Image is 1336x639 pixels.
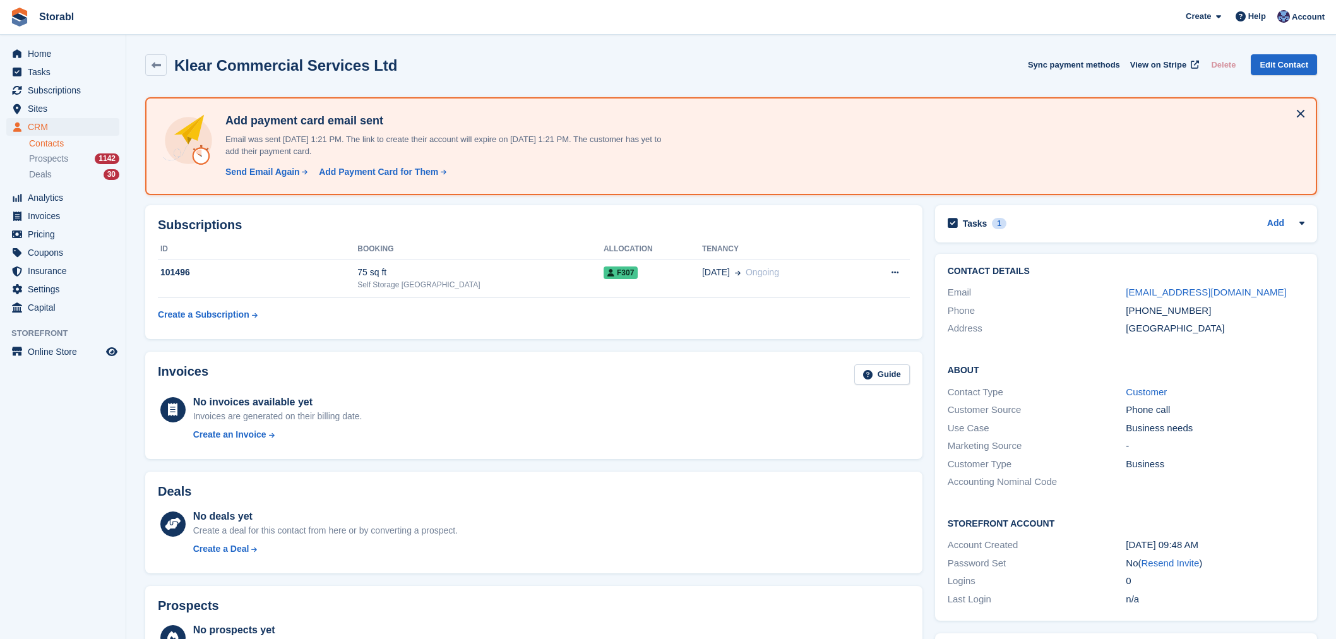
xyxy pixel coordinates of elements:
[158,308,249,321] div: Create a Subscription
[6,244,119,261] a: menu
[28,189,104,206] span: Analytics
[158,484,191,499] h2: Deals
[6,207,119,225] a: menu
[948,556,1126,571] div: Password Set
[29,168,119,181] a: Deals 30
[1251,54,1317,75] a: Edit Contact
[193,542,458,556] a: Create a Deal
[193,623,463,638] div: No prospects yet
[28,118,104,136] span: CRM
[6,225,119,243] a: menu
[34,6,79,27] a: Storabl
[158,364,208,385] h2: Invoices
[948,439,1126,453] div: Marketing Source
[1126,421,1304,436] div: Business needs
[1186,10,1211,23] span: Create
[948,403,1126,417] div: Customer Source
[6,299,119,316] a: menu
[28,45,104,63] span: Home
[948,421,1126,436] div: Use Case
[28,100,104,117] span: Sites
[6,81,119,99] a: menu
[948,457,1126,472] div: Customer Type
[948,592,1126,607] div: Last Login
[992,218,1006,229] div: 1
[29,138,119,150] a: Contacts
[158,266,357,279] div: 101496
[357,266,604,279] div: 75 sq ft
[1028,54,1120,75] button: Sync payment methods
[6,45,119,63] a: menu
[1126,287,1286,297] a: [EMAIL_ADDRESS][DOMAIN_NAME]
[604,239,702,260] th: Allocation
[28,343,104,361] span: Online Store
[1142,558,1200,568] a: Resend Invite
[104,169,119,180] div: 30
[948,538,1126,552] div: Account Created
[604,266,638,279] span: F307
[193,524,458,537] div: Create a deal for this contact from here or by converting a prospect.
[1126,457,1304,472] div: Business
[95,153,119,164] div: 1142
[6,189,119,206] a: menu
[314,165,448,179] a: Add Payment Card for Them
[6,63,119,81] a: menu
[6,280,119,298] a: menu
[1126,439,1304,453] div: -
[746,267,779,277] span: Ongoing
[28,207,104,225] span: Invoices
[220,114,662,128] h4: Add payment card email sent
[28,262,104,280] span: Insurance
[29,152,119,165] a: Prospects 1142
[11,327,126,340] span: Storefront
[1126,304,1304,318] div: [PHONE_NUMBER]
[357,279,604,290] div: Self Storage [GEOGRAPHIC_DATA]
[948,574,1126,588] div: Logins
[1206,54,1241,75] button: Delete
[319,165,438,179] div: Add Payment Card for Them
[225,165,300,179] div: Send Email Again
[193,395,362,410] div: No invoices available yet
[948,363,1304,376] h2: About
[1126,403,1304,417] div: Phone call
[193,428,362,441] a: Create an Invoice
[220,133,662,158] p: Email was sent [DATE] 1:21 PM. The link to create their account will expire on [DATE] 1:21 PM. Th...
[1267,217,1284,231] a: Add
[1125,54,1202,75] a: View on Stripe
[193,428,266,441] div: Create an Invoice
[28,63,104,81] span: Tasks
[158,218,910,232] h2: Subscriptions
[104,344,119,359] a: Preview store
[948,304,1126,318] div: Phone
[1126,538,1304,552] div: [DATE] 09:48 AM
[948,385,1126,400] div: Contact Type
[702,266,730,279] span: [DATE]
[357,239,604,260] th: Booking
[1126,574,1304,588] div: 0
[158,599,219,613] h2: Prospects
[29,153,68,165] span: Prospects
[1126,592,1304,607] div: n/a
[1130,59,1186,71] span: View on Stripe
[193,542,249,556] div: Create a Deal
[158,303,258,326] a: Create a Subscription
[6,100,119,117] a: menu
[854,364,910,385] a: Guide
[1138,558,1203,568] span: ( )
[162,114,215,167] img: add-payment-card-4dbda4983b697a7845d177d07a5d71e8a16f1ec00487972de202a45f1e8132f5.svg
[10,8,29,27] img: stora-icon-8386f47178a22dfd0bd8f6a31ec36ba5ce8667c1dd55bd0f319d3a0aa187defe.svg
[948,321,1126,336] div: Address
[702,239,857,260] th: Tenancy
[1126,386,1167,397] a: Customer
[1126,556,1304,571] div: No
[158,239,357,260] th: ID
[193,410,362,423] div: Invoices are generated on their billing date.
[6,343,119,361] a: menu
[28,299,104,316] span: Capital
[963,218,987,229] h2: Tasks
[28,244,104,261] span: Coupons
[948,266,1304,277] h2: Contact Details
[1126,321,1304,336] div: [GEOGRAPHIC_DATA]
[193,509,458,524] div: No deals yet
[29,169,52,181] span: Deals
